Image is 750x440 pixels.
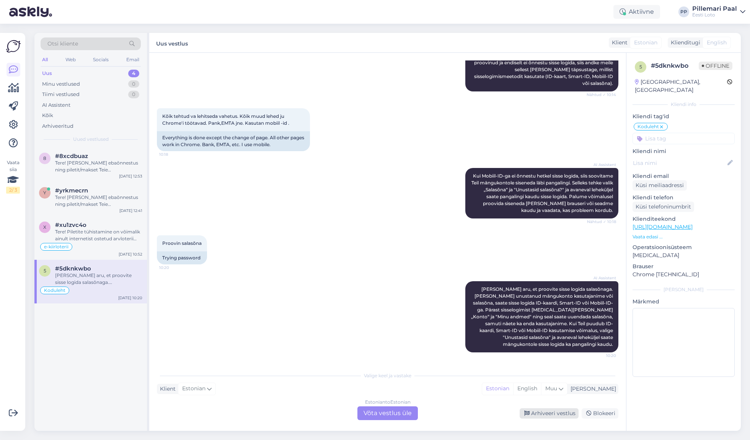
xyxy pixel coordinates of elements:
p: Vaata edasi ... [633,233,735,240]
span: Nähtud ✓ 10:18 [587,219,616,225]
div: [PERSON_NAME] [633,286,735,293]
span: 10:20 [159,265,188,271]
div: # 5dknkwbo [651,61,699,70]
div: Everything is done except the change of page. All other pages work in Chrome. Bank, EMTA, etc. I ... [157,131,310,151]
div: Klient [609,39,628,47]
div: Blokeeri [582,408,618,419]
p: Kliendi telefon [633,194,735,202]
span: 5 [639,64,642,70]
p: Kliendi tag'id [633,112,735,121]
span: Estonian [182,385,205,393]
div: Küsi meiliaadressi [633,180,687,191]
div: 0 [128,91,139,98]
p: Märkmed [633,298,735,306]
div: English [513,383,541,394]
div: [DATE] 12:41 [119,208,142,213]
span: AI Assistent [587,162,616,168]
div: Klienditugi [668,39,700,47]
span: Nähtud ✓ 10:14 [587,92,616,98]
p: Kliendi email [633,172,735,180]
span: y [43,190,46,196]
div: Pillemari Paal [692,6,737,12]
p: Brauser [633,262,735,271]
p: Operatsioonisüsteem [633,243,735,251]
div: [DATE] 10:20 [118,295,142,301]
div: Estonian [482,383,513,394]
span: x [43,224,46,230]
span: English [707,39,727,47]
a: Pillemari PaalEesti Loto [692,6,745,18]
span: #8xcdbuaz [55,153,88,160]
div: [DATE] 12:53 [119,173,142,179]
div: Trying password [157,251,207,264]
div: [PERSON_NAME] [567,385,616,393]
div: Võta vestlus üle [357,406,418,420]
div: Aktiivne [613,5,660,19]
div: Tere! Piletite tühistamine on võimalik ainult internetist ostetud arvloterii piletite puhul ning ... [55,228,142,242]
div: Arhiveeritud [42,122,73,130]
img: Askly Logo [6,39,21,54]
span: Kui Mobiil-ID-ga ei õnnestu hetkel sisse logida, siis soovitame Teil mängukontole siseneda läbi p... [471,173,614,213]
input: Lisa tag [633,133,735,144]
span: Proovin salasõna [162,240,202,246]
span: 5 [44,268,46,274]
div: Kõik [42,112,53,119]
span: Kõik tehtud va lehitseda vahetus. Kõik muud lehed ju Chrome'i töötavad. Pank,EMTA jne. Kasutan mo... [162,113,289,126]
div: Minu vestlused [42,80,80,88]
span: [PERSON_NAME] aru, et proovite sisse logida salasõnaga. [PERSON_NAME] unustanud mängukonto kasuta... [471,286,614,347]
div: Vaata siia [6,159,20,194]
div: [GEOGRAPHIC_DATA], [GEOGRAPHIC_DATA] [635,78,727,94]
span: Estonian [634,39,657,47]
div: Email [125,55,141,65]
p: [MEDICAL_DATA] [633,251,735,259]
div: Socials [91,55,110,65]
div: Küsi telefoninumbrit [633,202,694,212]
div: Estonian to Estonian [365,399,411,406]
span: Koduleht [637,124,659,129]
div: PP [678,7,689,17]
span: 10:20 [587,353,616,359]
div: AI Assistent [42,101,70,109]
span: Offline [699,62,732,70]
div: Uus [42,70,52,77]
div: Tere! [PERSON_NAME] ebaõnnestus ning piletit/makset Teie mängukontole ei ilmunud, palume edastada... [55,160,142,173]
div: Klient [157,385,176,393]
span: Koduleht [44,288,65,293]
div: All [41,55,49,65]
p: Kliendi nimi [633,147,735,155]
span: Muu [545,385,557,392]
div: Arhiveeri vestlus [520,408,579,419]
div: Web [64,55,77,65]
span: 10:18 [159,152,188,157]
div: Tiimi vestlused [42,91,80,98]
span: e-kiirloterii [44,244,68,249]
span: 8 [43,155,46,161]
label: Uus vestlus [156,37,188,48]
span: AI Assistent [587,275,616,281]
input: Lisa nimi [633,159,726,167]
div: Tere! [PERSON_NAME] ebaõnnestus ning piletit/makset Teie mängukontole ei ilmunud, palume edastada... [55,194,142,208]
span: Otsi kliente [47,40,78,48]
div: Valige keel ja vastake [157,372,618,379]
span: Uued vestlused [73,136,109,143]
p: Klienditeekond [633,215,735,223]
a: [URL][DOMAIN_NAME] [633,223,693,230]
p: Chrome [TECHNICAL_ID] [633,271,735,279]
div: Kliendi info [633,101,735,108]
div: 2 / 3 [6,187,20,194]
div: Eesti Loto [692,12,737,18]
div: 0 [128,80,139,88]
span: #xu1zvc4o [55,222,86,228]
div: [PERSON_NAME] aru, et proovite sisse logida salasõnaga. [PERSON_NAME] unustanud mängukonto kasuta... [55,272,142,286]
span: #5dknkwbo [55,265,91,272]
span: #yrkmecrn [55,187,88,194]
div: [DATE] 10:52 [119,251,142,257]
div: 4 [128,70,139,77]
